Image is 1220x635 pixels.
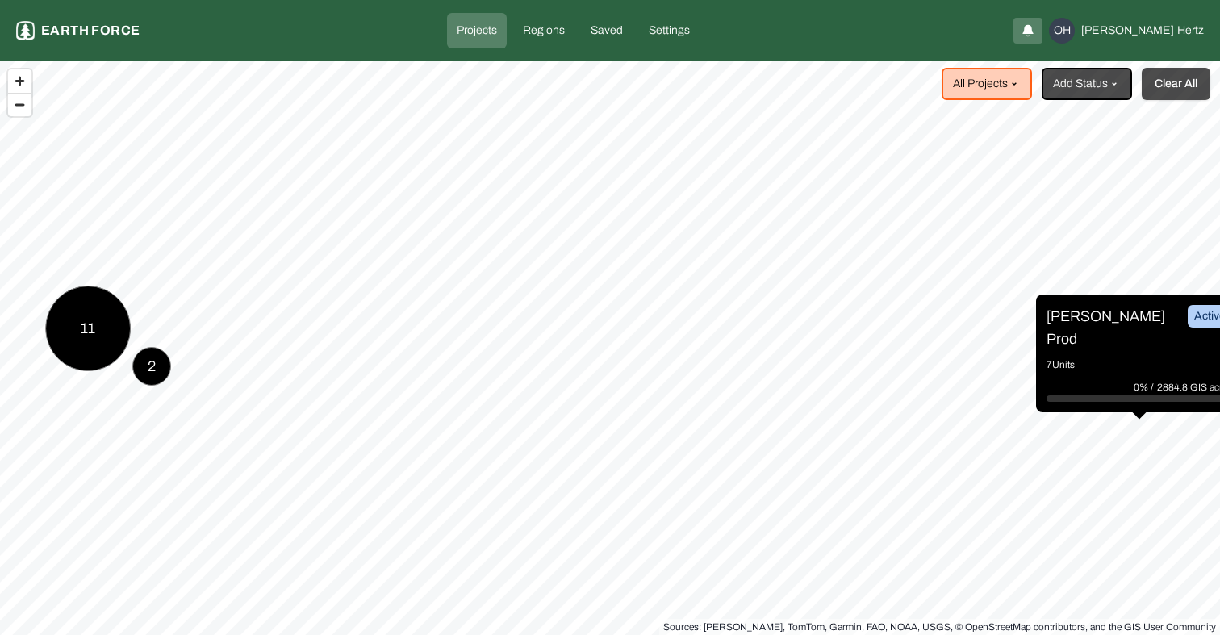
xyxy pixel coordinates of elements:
[457,23,497,39] p: Projects
[1081,23,1174,39] span: [PERSON_NAME]
[513,13,574,48] a: Regions
[523,23,565,39] p: Regions
[591,23,623,39] p: Saved
[132,347,171,386] button: 2
[45,286,131,371] button: 11
[1142,68,1210,100] button: Clear All
[447,13,507,48] a: Projects
[1049,18,1075,44] div: OH
[8,93,31,116] button: Zoom out
[16,21,35,40] img: earthforce-logo-white-uG4MPadI.svg
[1047,305,1168,350] p: [PERSON_NAME] Prod
[639,13,700,48] a: Settings
[8,69,31,93] button: Zoom in
[1042,68,1132,100] button: Add Status
[1134,379,1157,395] p: 0% /
[581,13,633,48] a: Saved
[1049,18,1204,44] button: OH[PERSON_NAME]Hertz
[942,68,1032,100] button: All Projects
[1177,23,1204,39] span: Hertz
[663,619,1216,635] div: Sources: [PERSON_NAME], TomTom, Garmin, FAO, NOAA, USGS, © OpenStreetMap contributors, and the GI...
[41,21,140,40] p: Earth force
[649,23,690,39] p: Settings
